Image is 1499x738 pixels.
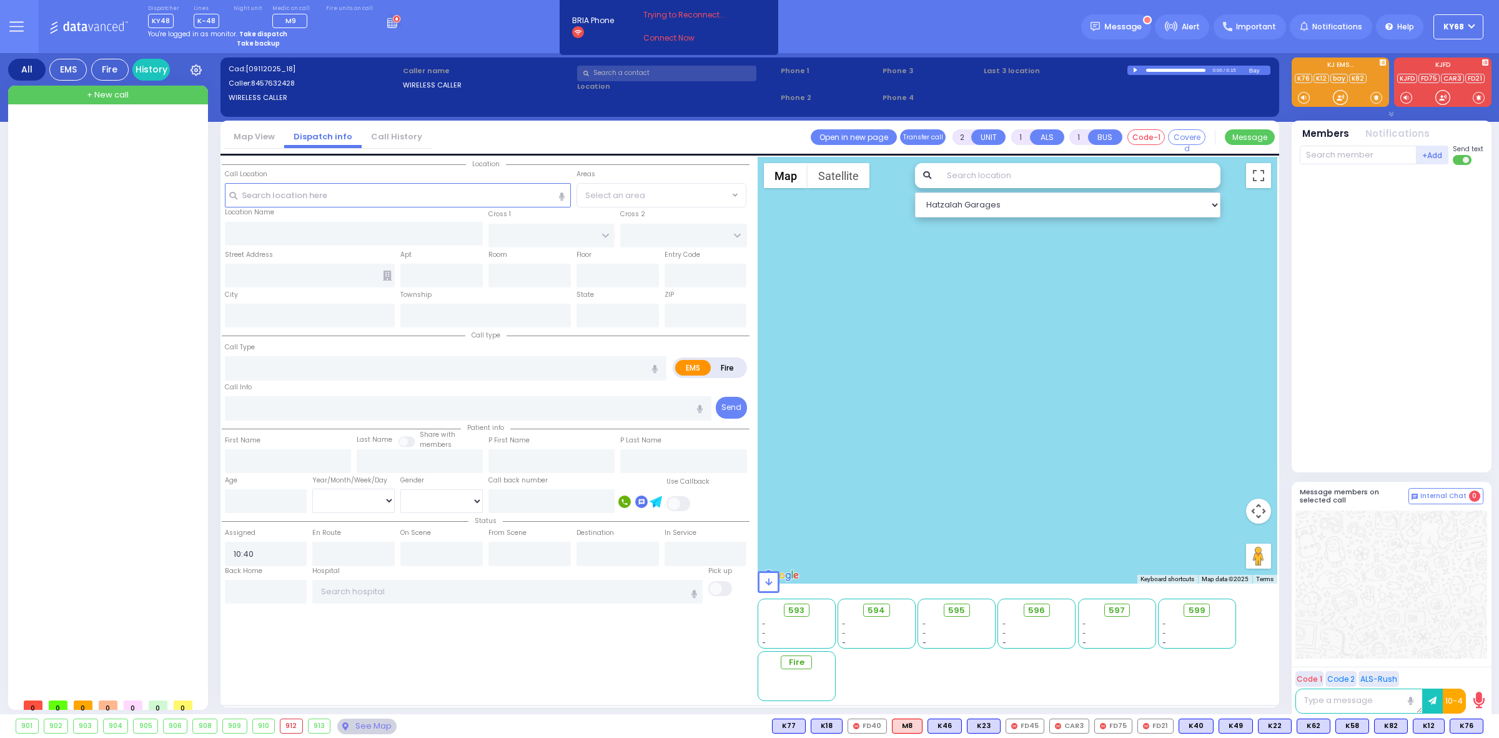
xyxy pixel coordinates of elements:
span: Phone 4 [883,92,980,103]
button: Show satellite imagery [808,163,869,188]
label: P Last Name [620,436,661,446]
a: FD75 [1418,74,1440,83]
label: KJ EMS... [1292,62,1389,71]
small: Share with [420,430,455,439]
button: Code 2 [1325,671,1357,687]
label: Call Info [225,382,252,392]
img: red-radio-icon.svg [1011,723,1017,729]
span: - [1082,638,1086,647]
button: Internal Chat 0 [1408,488,1483,504]
label: Fire [710,360,745,376]
span: KY48 [148,14,174,28]
a: Map View [224,131,284,142]
label: En Route [312,528,341,538]
button: Toggle fullscreen view [1246,163,1271,188]
span: Select an area [585,189,645,202]
div: 905 [134,719,157,733]
span: 0 [174,701,192,710]
label: In Service [665,528,696,538]
span: Help [1397,21,1414,32]
div: K22 [1258,719,1292,734]
label: Apt [400,250,412,260]
img: Google [761,567,802,584]
button: Covered [1168,129,1205,145]
label: Age [225,476,237,486]
div: FD21 [1137,719,1174,734]
a: Dispatch info [284,131,362,142]
span: 0 [99,701,117,710]
div: ALS KJ [892,719,923,734]
button: Map camera controls [1246,499,1271,524]
label: Destination [576,528,614,538]
label: Medic on call [272,5,312,12]
span: - [923,629,926,638]
a: FD21 [1465,74,1485,83]
div: 904 [104,719,128,733]
span: + New call [87,89,129,101]
span: - [1162,638,1166,647]
span: 597 [1109,604,1125,617]
span: [09112025_18] [245,64,295,74]
span: Fire [789,656,804,669]
label: Lines [194,5,219,12]
a: K76 [1295,74,1312,83]
div: BLS [1297,719,1330,734]
label: EMS [675,360,711,376]
img: Logo [49,19,132,34]
label: Call Type [225,342,255,352]
span: 8457632428 [251,78,295,88]
label: Call Location [225,169,267,179]
label: Fire units on call [326,5,373,12]
span: Phone 2 [781,92,878,103]
input: Search location here [225,183,571,207]
label: Cad: [229,64,399,74]
div: BLS [1335,719,1369,734]
div: 909 [223,719,247,733]
label: Turn off text [1453,154,1473,166]
div: K82 [1374,719,1408,734]
label: Last Name [357,435,392,445]
label: Floor [576,250,591,260]
div: BLS [772,719,806,734]
span: Call type [465,331,507,340]
button: +Add [1417,146,1449,164]
span: 595 [948,604,965,617]
span: BRIA Phone [572,15,614,26]
div: 902 [44,719,68,733]
span: Send text [1453,144,1483,154]
span: 593 [788,604,804,617]
div: 913 [309,719,330,733]
div: BLS [1258,719,1292,734]
label: Entry Code [665,250,700,260]
label: Location Name [225,207,274,217]
a: Open this area in Google Maps (opens a new window) [761,567,802,584]
span: Trying to Reconnect... [643,9,742,21]
label: Street Address [225,250,273,260]
label: Night unit [234,5,262,12]
span: Notifications [1312,21,1362,32]
span: 0 [149,701,167,710]
span: Message [1104,21,1142,33]
label: WIRELESS CALLER [229,92,399,103]
div: / [1223,63,1225,77]
label: Township [400,290,432,300]
label: Cross 1 [488,209,511,219]
div: Fire [91,59,129,81]
a: KJFD [1397,74,1417,83]
div: K62 [1297,719,1330,734]
div: K76 [1450,719,1483,734]
span: You're logged in as monitor. [148,29,237,39]
span: Other building occupants [383,271,392,281]
a: CAR3 [1441,74,1464,83]
div: CAR3 [1049,719,1089,734]
div: 912 [280,719,302,733]
div: 903 [74,719,97,733]
strong: Take backup [237,39,280,48]
a: bay [1330,74,1348,83]
span: - [1162,619,1166,629]
span: members [420,440,452,449]
label: Pick up [708,566,732,576]
span: Phone 1 [781,66,878,76]
label: City [225,290,238,300]
a: History [132,59,170,81]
